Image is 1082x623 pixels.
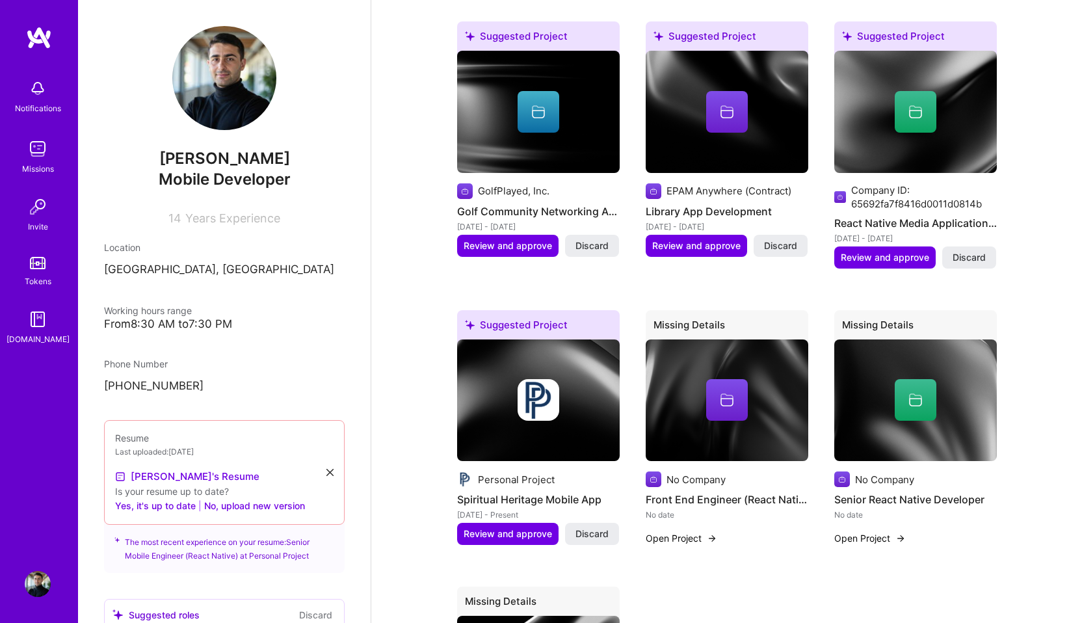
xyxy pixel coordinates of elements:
[834,491,997,508] h4: Senior React Native Developer
[104,317,345,331] div: From 8:30 AM to 7:30 PM
[646,471,661,487] img: Company logo
[104,378,345,394] p: [PHONE_NUMBER]
[464,527,552,540] span: Review and approve
[834,189,846,205] img: Company logo
[104,305,192,316] span: Working hours range
[112,608,200,622] div: Suggested roles
[115,469,259,484] a: [PERSON_NAME]'s Resume
[25,274,51,288] div: Tokens
[22,162,54,176] div: Missions
[25,571,51,597] img: User Avatar
[30,257,46,269] img: tokens
[851,183,997,211] div: Company ID: 65692fa7f8416d0011d0814b
[172,26,276,130] img: User Avatar
[834,508,997,522] div: No date
[646,203,808,220] h4: Library App Development
[646,220,808,233] div: [DATE] - [DATE]
[666,473,726,486] div: No Company
[159,170,291,189] span: Mobile Developer
[834,51,997,173] img: cover
[25,136,51,162] img: teamwork
[198,499,202,512] span: |
[646,51,808,173] img: cover
[457,21,620,56] div: Suggested Project
[457,203,620,220] h4: Golf Community Networking App
[28,220,48,233] div: Invite
[855,473,914,486] div: No Company
[895,533,906,544] img: arrow-right
[707,533,717,544] img: arrow-right
[104,149,345,168] span: [PERSON_NAME]
[457,310,620,345] div: Suggested Project
[295,607,336,622] button: Discard
[646,508,808,522] div: No date
[834,232,997,245] div: [DATE] - [DATE]
[457,508,620,522] div: [DATE] - Present
[115,471,125,482] img: Resume
[115,484,334,498] div: Is your resume up to date?
[204,498,305,514] button: No, upload new version
[646,531,717,545] button: Open Project
[26,26,52,49] img: logo
[646,21,808,56] div: Suggested Project
[465,320,475,330] i: icon SuggestedTeams
[953,251,986,264] span: Discard
[834,21,997,56] div: Suggested Project
[646,491,808,508] h4: Front End Engineer (React Native)
[841,251,929,264] span: Review and approve
[457,220,620,233] div: [DATE] - [DATE]
[457,183,473,199] img: Company logo
[104,241,345,254] div: Location
[842,31,852,41] i: icon SuggestedTeams
[114,535,120,544] i: icon SuggestedTeams
[15,101,61,115] div: Notifications
[104,358,168,369] span: Phone Number
[457,339,620,462] img: cover
[834,339,997,462] img: cover
[25,306,51,332] img: guide book
[185,211,280,225] span: Years Experience
[666,184,791,198] div: EPAM Anywhere (Contract)
[465,31,475,41] i: icon SuggestedTeams
[104,517,345,573] div: The most recent experience on your resume: Senior Mobile Engineer (React Native) at Personal Project
[25,194,51,220] img: Invite
[115,432,149,444] span: Resume
[834,310,997,345] div: Missing Details
[646,310,808,345] div: Missing Details
[168,211,181,225] span: 14
[834,215,997,232] h4: React Native Media Application Development
[112,609,124,620] i: icon SuggestedTeams
[457,587,620,621] div: Missing Details
[7,332,70,346] div: [DOMAIN_NAME]
[115,498,196,514] button: Yes, it's up to date
[652,239,741,252] span: Review and approve
[457,51,620,173] img: cover
[518,379,559,421] img: Company logo
[326,469,334,476] i: icon Close
[478,184,549,198] div: GolfPlayed, Inc.
[646,339,808,462] img: cover
[575,239,609,252] span: Discard
[834,531,906,545] button: Open Project
[653,31,663,41] i: icon SuggestedTeams
[457,471,473,487] img: Company logo
[764,239,797,252] span: Discard
[104,262,345,278] p: [GEOGRAPHIC_DATA], [GEOGRAPHIC_DATA]
[575,527,609,540] span: Discard
[646,183,661,199] img: Company logo
[834,471,850,487] img: Company logo
[457,491,620,508] h4: Spiritual Heritage Mobile App
[25,75,51,101] img: bell
[464,239,552,252] span: Review and approve
[478,473,555,486] div: Personal Project
[115,445,334,458] div: Last uploaded: [DATE]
